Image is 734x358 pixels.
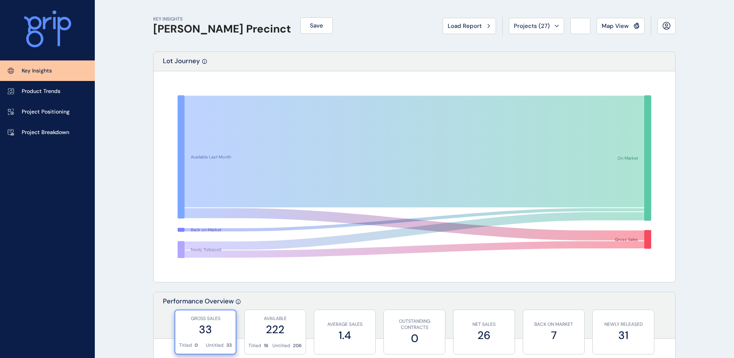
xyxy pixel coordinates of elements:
button: Map View [597,18,645,34]
p: Untitled [272,343,290,349]
button: Load Report [443,18,496,34]
p: 33 [226,342,232,349]
p: 0 [195,342,198,349]
p: NEWLY RELEASED [597,321,650,328]
p: AVAILABLE [248,315,302,322]
p: Product Trends [22,88,60,95]
label: 31 [597,328,650,343]
label: 0 [388,331,441,346]
h1: [PERSON_NAME] Precinct [153,22,291,36]
p: Lot Journey [163,57,200,71]
p: KEY INSIGHTS [153,16,291,22]
span: Save [310,22,323,29]
p: GROSS SALES [179,315,232,322]
p: Project Positioning [22,108,70,116]
p: Titled [248,343,261,349]
p: 206 [293,343,302,349]
span: Load Report [448,22,482,30]
p: Project Breakdown [22,129,69,136]
p: Key Insights [22,67,52,75]
label: 222 [248,322,302,337]
p: 16 [264,343,269,349]
p: NET SALES [457,321,511,328]
span: Map View [602,22,629,30]
button: Projects (27) [509,18,564,34]
button: Save [300,17,333,34]
label: 26 [457,328,511,343]
p: AVERAGE SALES [318,321,371,328]
p: Performance Overview [163,297,234,338]
p: OUTSTANDING CONTRACTS [388,318,441,331]
p: Titled [179,342,192,349]
p: BACK ON MARKET [527,321,580,328]
label: 1.4 [318,328,371,343]
span: Projects ( 27 ) [514,22,550,30]
p: Untitled [206,342,224,349]
label: 7 [527,328,580,343]
label: 33 [179,322,232,337]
